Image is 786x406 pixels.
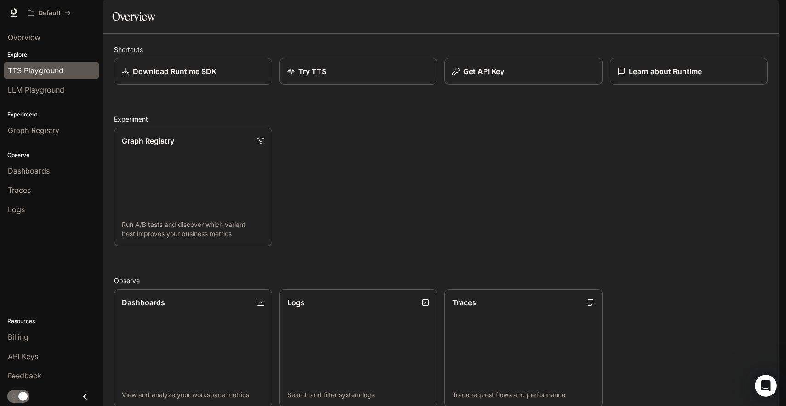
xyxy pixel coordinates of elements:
p: Try TTS [298,66,326,77]
a: Try TTS [279,58,438,85]
p: Get API Key [463,66,504,77]
p: Traces [452,297,476,308]
h2: Experiment [114,114,768,124]
p: Search and filter system logs [287,390,430,400]
h2: Observe [114,276,768,285]
p: Dashboards [122,297,165,308]
button: Get API Key [444,58,603,85]
h2: Shortcuts [114,45,768,54]
p: Learn about Runtime [629,66,702,77]
button: All workspaces [24,4,75,22]
h1: Overview [112,7,155,26]
a: Learn about Runtime [610,58,768,85]
p: Default [38,9,61,17]
p: View and analyze your workspace metrics [122,390,264,400]
iframe: Intercom live chat [755,375,777,397]
a: Graph RegistryRun A/B tests and discover which variant best improves your business metrics [114,128,272,246]
a: Download Runtime SDK [114,58,272,85]
p: Download Runtime SDK [133,66,216,77]
p: Graph Registry [122,135,174,146]
p: Run A/B tests and discover which variant best improves your business metrics [122,220,264,238]
p: Trace request flows and performance [452,390,595,400]
p: Logs [287,297,305,308]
